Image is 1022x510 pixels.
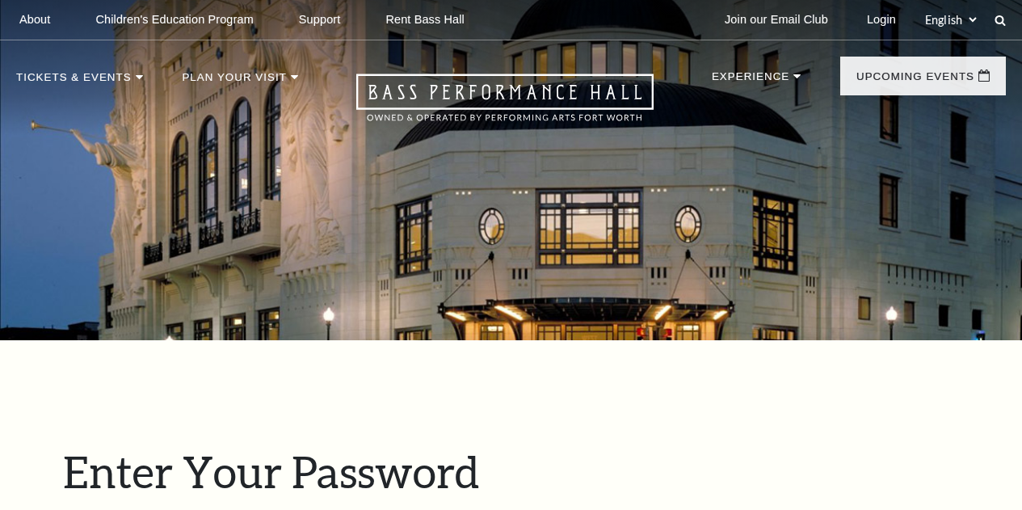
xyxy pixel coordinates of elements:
[299,13,341,27] p: Support
[182,72,287,91] p: Plan Your Visit
[95,13,253,27] p: Children's Education Program
[922,12,979,27] select: Select:
[385,13,465,27] p: Rent Bass Hall
[712,71,789,91] p: Experience
[856,71,974,91] p: Upcoming Events
[16,72,132,91] p: Tickets & Events
[63,445,479,497] span: Enter Your Password
[19,13,50,27] p: About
